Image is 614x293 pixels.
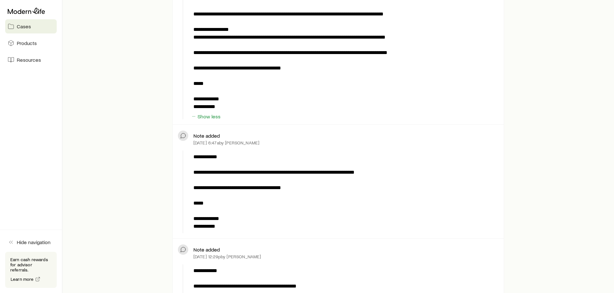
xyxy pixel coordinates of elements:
div: Earn cash rewards for advisor referrals.Learn more [5,252,57,288]
span: Products [17,40,37,46]
a: Products [5,36,57,50]
a: Resources [5,53,57,67]
p: Earn cash rewards for advisor referrals. [10,257,52,272]
p: [DATE] 6:47a by [PERSON_NAME] [193,140,259,145]
span: Learn more [11,277,34,281]
span: Hide navigation [17,239,51,245]
p: [DATE] 12:29p by [PERSON_NAME] [193,254,261,259]
a: Cases [5,19,57,33]
button: Hide navigation [5,235,57,249]
button: Show less [191,114,221,120]
p: Note added [193,246,220,253]
span: Cases [17,23,31,30]
p: Note added [193,133,220,139]
span: Resources [17,57,41,63]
